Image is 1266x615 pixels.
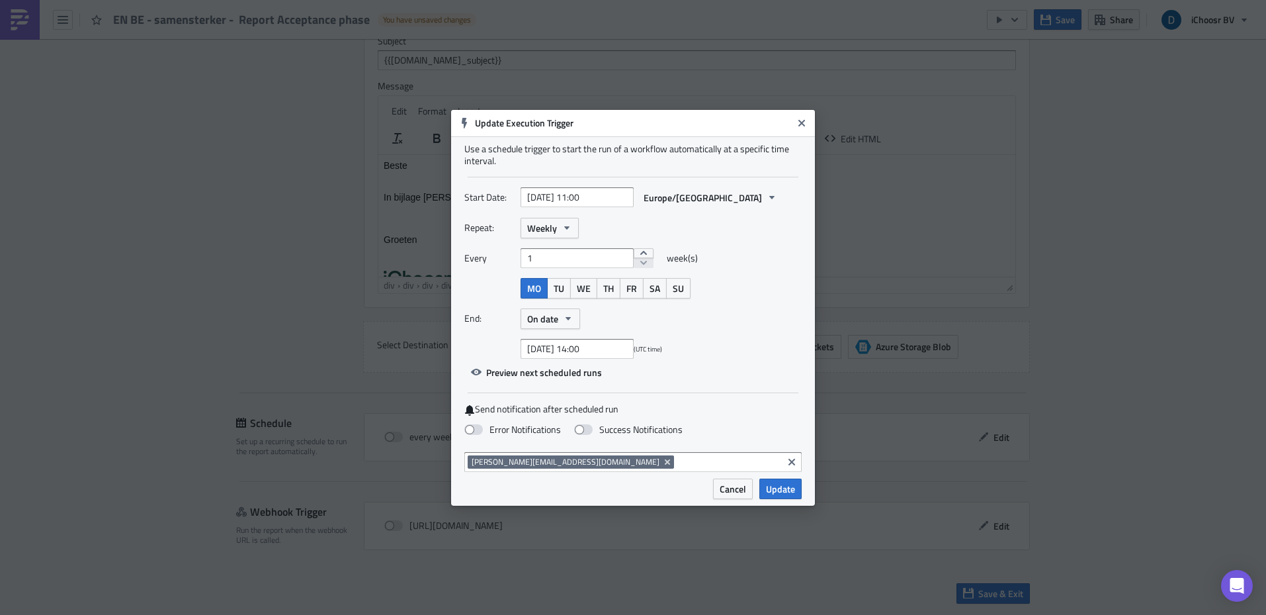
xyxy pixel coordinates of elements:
button: TU [547,278,571,299]
button: WE [570,278,597,299]
button: decrement [634,258,654,268]
span: Preview next scheduled runs [486,365,602,379]
div: Use a schedule trigger to start the run of a workflow automatically at a specific time interval. [464,143,802,167]
input: YYYY-MM-DD HH:mm [521,187,634,207]
span: WE [577,281,591,295]
button: MO [521,278,548,299]
label: Start Date: [464,187,514,207]
span: TU [554,281,564,295]
div: Groeten [5,79,632,90]
label: End: [464,308,514,328]
input: YYYY-MM-DD HH:mm [521,339,634,359]
div: In bijlage [PERSON_NAME] een overzicht met de actuele status van de groepsaankoop energie. [5,16,632,58]
body: Rich Text Area. Press ALT-0 for help. [5,5,632,150]
button: Preview next scheduled runs [464,362,609,383]
button: FR [620,278,644,299]
button: Cancel [713,479,753,499]
span: (UTC time) [634,344,662,354]
div: Beste [5,5,632,16]
img: Brand logo [5,110,75,130]
button: increment [634,248,654,259]
span: [PERSON_NAME][EMAIL_ADDRESS][DOMAIN_NAME] [472,455,659,468]
button: Europe/[GEOGRAPHIC_DATA] [637,187,784,208]
label: Success Notifications [574,424,683,436]
span: SU [673,281,684,295]
span: Weekly [527,221,557,235]
button: SU [666,278,691,299]
label: Send notification after scheduled run [464,403,802,416]
span: Europe/[GEOGRAPHIC_DATA] [644,191,762,205]
div: Open Intercom Messenger [1221,570,1253,602]
span: FR [626,281,637,295]
span: TH [603,281,614,295]
button: Clear selected items [784,454,800,470]
span: week(s) [667,248,698,268]
button: On date [521,308,580,329]
button: TH [597,278,620,299]
button: Update [759,479,802,499]
span: SA [650,281,660,295]
label: Repeat: [464,218,514,238]
label: Error Notifications [464,424,561,436]
button: Remove Tag [662,455,674,469]
button: Weekly [521,218,579,238]
label: Every [464,248,514,268]
span: Cancel [720,482,746,496]
button: Close [792,113,812,133]
h6: Update Execution Trigger [475,117,792,129]
button: SA [643,278,667,299]
span: On date [527,312,558,326]
span: MO [527,281,541,295]
span: Update [766,482,795,496]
